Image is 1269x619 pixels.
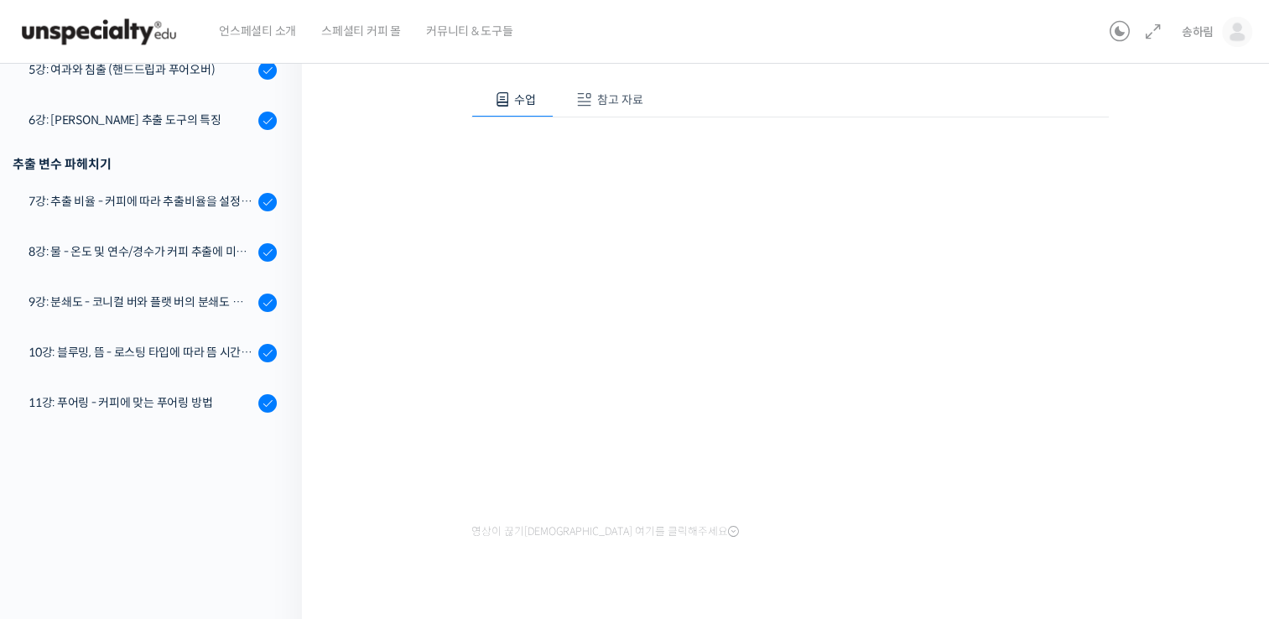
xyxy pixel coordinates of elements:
[29,242,253,261] div: 8강: 물 - 온도 및 연수/경수가 커피 추출에 미치는 영향
[1182,24,1214,39] span: 송하림
[29,192,253,211] div: 7강: 추출 비율 - 커피에 따라 추출비율을 설정하는 방법
[514,92,536,107] span: 수업
[597,92,643,107] span: 참고 자료
[5,480,111,522] a: 홈
[29,111,253,129] div: 6강: [PERSON_NAME] 추출 도구의 특징
[111,480,216,522] a: 대화
[471,525,739,538] span: 영상이 끊기[DEMOGRAPHIC_DATA] 여기를 클릭해주세요
[13,153,277,175] div: 추출 변수 파헤치기
[29,293,253,311] div: 9강: 분쇄도 - 코니컬 버와 플랫 버의 분쇄도 차이는 왜 추출 결과물에 영향을 미치는가
[259,505,279,518] span: 설정
[53,505,63,518] span: 홈
[29,393,253,412] div: 11강: 푸어링 - 커피에 맞는 푸어링 방법
[153,506,174,519] span: 대화
[29,60,253,79] div: 5강: 여과와 침출 (핸드드립과 푸어오버)
[216,480,322,522] a: 설정
[29,343,253,362] div: 10강: 블루밍, 뜸 - 로스팅 타입에 따라 뜸 시간을 다르게 해야 하는 이유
